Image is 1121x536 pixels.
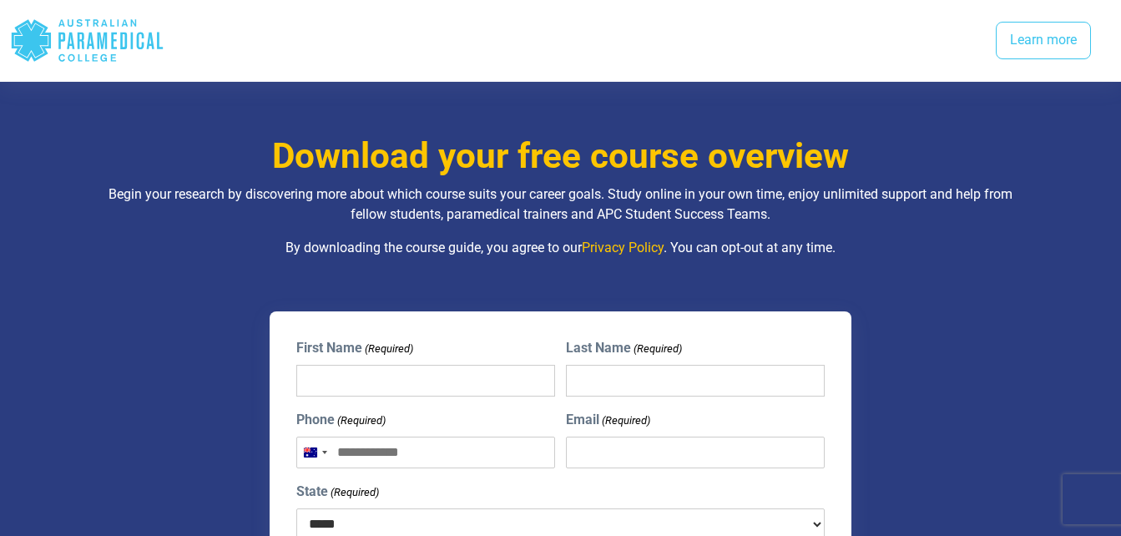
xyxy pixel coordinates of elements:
a: Learn more [996,22,1091,60]
p: Begin your research by discovering more about which course suits your career goals. Study online ... [93,185,1028,225]
span: (Required) [329,484,379,501]
h3: Download your free course overview [93,135,1028,178]
span: (Required) [336,412,386,429]
p: By downloading the course guide, you agree to our . You can opt-out at any time. [93,238,1028,258]
span: (Required) [363,341,413,357]
span: (Required) [600,412,650,429]
span: (Required) [632,341,682,357]
label: State [296,482,379,502]
a: Privacy Policy [582,240,664,255]
label: Phone [296,410,386,430]
label: Last Name [566,338,682,358]
label: Email [566,410,650,430]
div: Australian Paramedical College [10,13,164,68]
label: First Name [296,338,413,358]
button: Selected country [297,437,332,468]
